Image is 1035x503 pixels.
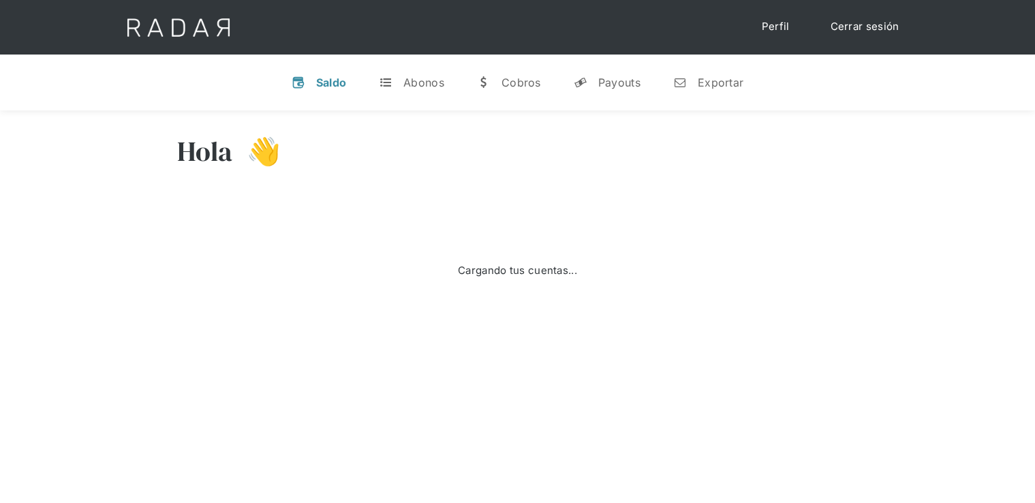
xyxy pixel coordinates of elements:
h3: 👋 [233,134,281,168]
a: Perfil [748,14,803,40]
div: Cobros [501,76,541,89]
div: Payouts [598,76,640,89]
div: Abonos [403,76,444,89]
div: t [379,76,392,89]
div: n [673,76,687,89]
a: Cerrar sesión [817,14,913,40]
div: v [292,76,305,89]
div: y [574,76,587,89]
div: Saldo [316,76,347,89]
h3: Hola [177,134,233,168]
div: Cargando tus cuentas... [458,263,577,279]
div: Exportar [698,76,743,89]
div: w [477,76,491,89]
